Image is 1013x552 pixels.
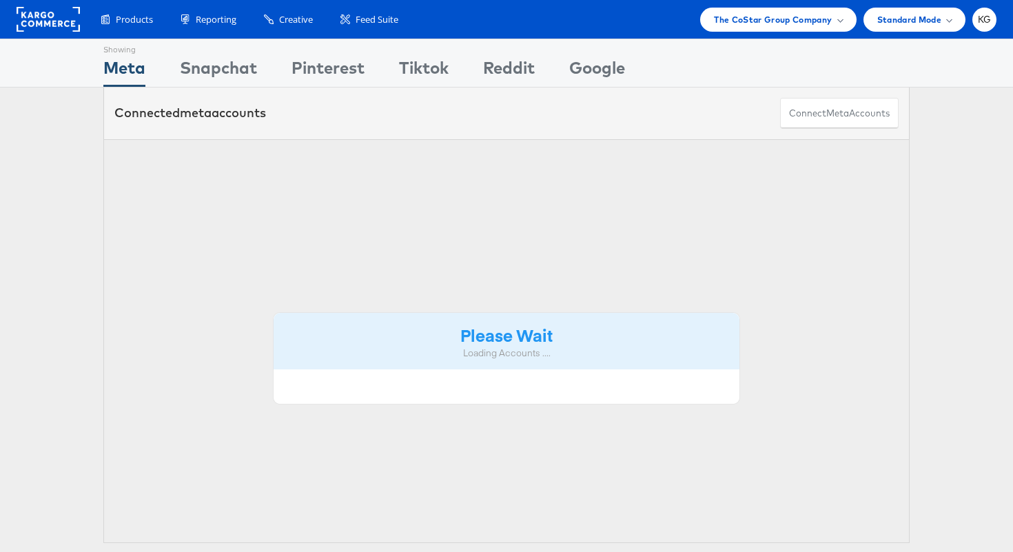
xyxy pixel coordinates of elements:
[460,323,553,346] strong: Please Wait
[399,56,449,87] div: Tiktok
[714,12,832,27] span: The CoStar Group Company
[279,13,313,26] span: Creative
[103,39,145,56] div: Showing
[180,56,257,87] div: Snapchat
[284,347,729,360] div: Loading Accounts ....
[356,13,398,26] span: Feed Suite
[116,13,153,26] span: Products
[103,56,145,87] div: Meta
[483,56,535,87] div: Reddit
[780,98,899,129] button: ConnectmetaAccounts
[196,13,236,26] span: Reporting
[114,104,266,122] div: Connected accounts
[978,15,992,24] span: KG
[180,105,212,121] span: meta
[826,107,849,120] span: meta
[569,56,625,87] div: Google
[877,12,941,27] span: Standard Mode
[291,56,365,87] div: Pinterest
